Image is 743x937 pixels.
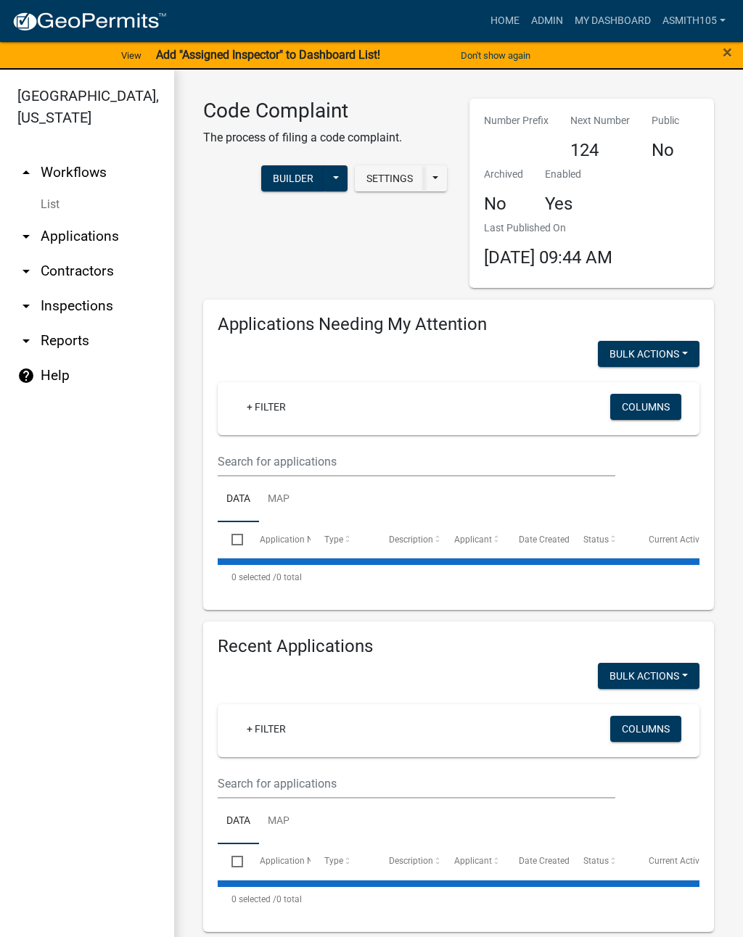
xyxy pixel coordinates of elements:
button: Bulk Actions [598,663,699,689]
span: Applicant [454,534,492,545]
span: Current Activity [649,534,709,545]
button: Settings [355,165,424,191]
datatable-header-cell: Description [375,844,440,879]
datatable-header-cell: Date Created [505,522,570,557]
a: Map [259,476,298,523]
span: Type [324,856,343,866]
button: Close [723,44,732,61]
p: Number Prefix [484,113,549,128]
datatable-header-cell: Application Number [245,844,310,879]
input: Search for applications [218,769,615,798]
i: help [17,367,35,384]
p: Last Published On [484,220,612,236]
a: + Filter [235,716,297,742]
span: Application Number [260,856,339,866]
a: My Dashboard [569,7,657,35]
span: Description [389,534,433,545]
span: 0 selected / [231,572,276,582]
strong: Add "Assigned Inspector" to Dashboard List! [156,48,380,62]
div: 0 total [218,881,699,917]
span: 0 selected / [231,894,276,904]
h4: Yes [545,194,581,215]
h4: No [652,140,679,161]
div: 0 total [218,559,699,595]
a: asmith105 [657,7,731,35]
span: Application Number [260,534,339,545]
a: Map [259,798,298,845]
span: Date Created [519,856,570,866]
i: arrow_drop_down [17,332,35,350]
button: Bulk Actions [598,341,699,367]
datatable-header-cell: Type [311,844,375,879]
a: + Filter [235,394,297,420]
datatable-header-cell: Date Created [505,844,570,879]
i: arrow_drop_down [17,228,35,245]
span: × [723,42,732,62]
input: Search for applications [218,447,615,476]
datatable-header-cell: Current Activity [635,844,699,879]
a: Data [218,798,259,845]
span: Status [583,856,609,866]
datatable-header-cell: Description [375,522,440,557]
p: Next Number [570,113,630,128]
button: Columns [610,394,681,420]
a: Admin [525,7,569,35]
p: Archived [484,167,523,182]
i: arrow_drop_down [17,263,35,280]
i: arrow_drop_up [17,164,35,181]
datatable-header-cell: Select [218,522,245,557]
i: arrow_drop_down [17,297,35,315]
span: Type [324,534,343,545]
p: Public [652,113,679,128]
button: Don't show again [455,44,536,67]
span: Status [583,534,609,545]
p: Enabled [545,167,581,182]
datatable-header-cell: Status [570,844,634,879]
span: [DATE] 09:44 AM [484,247,612,268]
datatable-header-cell: Select [218,844,245,879]
h4: Recent Applications [218,636,699,657]
span: Description [389,856,433,866]
datatable-header-cell: Current Activity [635,522,699,557]
h4: 124 [570,140,630,161]
p: The process of filing a code complaint. [203,129,402,146]
span: Current Activity [649,856,709,866]
span: Date Created [519,534,570,545]
datatable-header-cell: Applicant [440,844,505,879]
a: Home [485,7,525,35]
h4: Applications Needing My Attention [218,314,699,335]
a: Data [218,476,259,523]
h3: Code Complaint [203,99,402,123]
a: View [115,44,147,67]
datatable-header-cell: Application Number [245,522,310,557]
datatable-header-cell: Type [311,522,375,557]
button: Columns [610,716,681,742]
datatable-header-cell: Status [570,522,634,557]
span: Applicant [454,856,492,866]
button: Builder [261,165,325,191]
h4: No [484,194,523,215]
datatable-header-cell: Applicant [440,522,505,557]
